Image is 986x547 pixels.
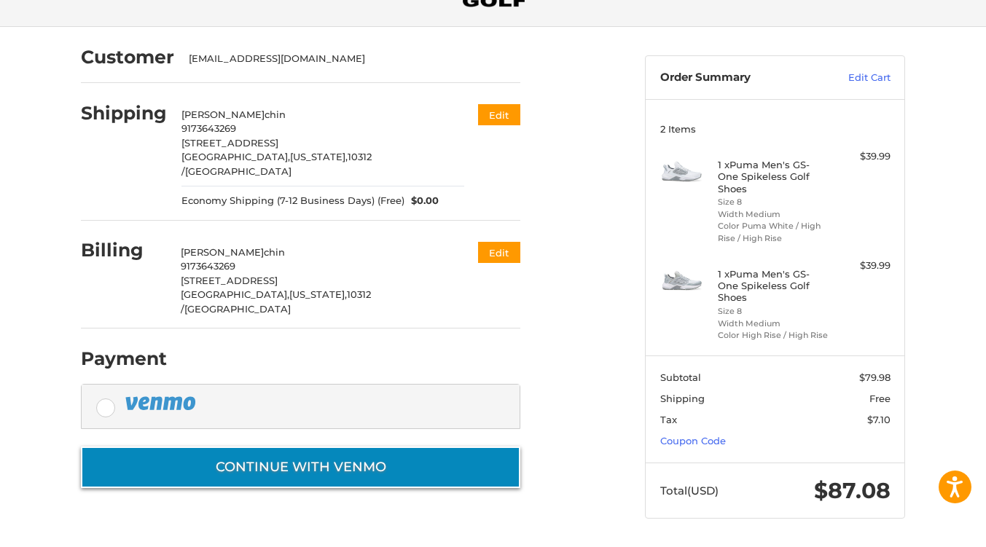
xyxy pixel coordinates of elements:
[718,208,829,221] li: Width Medium
[859,371,891,383] span: $79.98
[833,149,891,164] div: $39.99
[660,71,817,85] h3: Order Summary
[181,109,265,120] span: [PERSON_NAME]
[181,151,290,162] span: [GEOGRAPHIC_DATA],
[81,102,167,125] h2: Shipping
[81,347,167,370] h2: Payment
[478,242,520,263] button: Edit
[181,288,371,315] span: 10312 /
[869,393,891,404] span: Free
[718,196,829,208] li: Size 8
[81,446,520,488] button: Continue with Venmo
[660,393,705,404] span: Shipping
[718,318,829,330] li: Width Medium
[185,165,292,177] span: [GEOGRAPHIC_DATA]
[718,305,829,318] li: Size 8
[81,46,174,68] h2: Customer
[125,394,199,412] img: PayPal icon
[718,268,829,304] h4: 1 x Puma Men's GS-One Spikeless Golf Shoes
[265,109,286,120] span: chin
[181,194,404,208] span: Economy Shipping (7-12 Business Days) (Free)
[181,246,264,258] span: [PERSON_NAME]
[264,246,285,258] span: chin
[181,137,278,149] span: [STREET_ADDRESS]
[290,151,348,162] span: [US_STATE],
[184,303,291,315] span: [GEOGRAPHIC_DATA]
[660,435,726,446] a: Coupon Code
[718,220,829,244] li: Color Puma White / High Rise / High Rise
[181,260,235,272] span: 9173643269
[660,371,701,383] span: Subtotal
[718,159,829,194] h4: 1 x Puma Men's GS-One Spikeless Golf Shoes
[478,104,520,125] button: Edit
[181,275,278,286] span: [STREET_ADDRESS]
[181,122,236,134] span: 9173643269
[81,239,166,261] h2: Billing
[833,259,891,273] div: $39.99
[181,288,289,300] span: [GEOGRAPHIC_DATA],
[718,329,829,342] li: Color High Rise / High Rise
[817,71,891,85] a: Edit Cart
[660,414,677,425] span: Tax
[289,288,347,300] span: [US_STATE],
[181,151,372,177] span: 10312 /
[404,194,439,208] span: $0.00
[189,52,506,66] div: [EMAIL_ADDRESS][DOMAIN_NAME]
[867,414,891,425] span: $7.10
[660,123,891,135] h3: 2 Items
